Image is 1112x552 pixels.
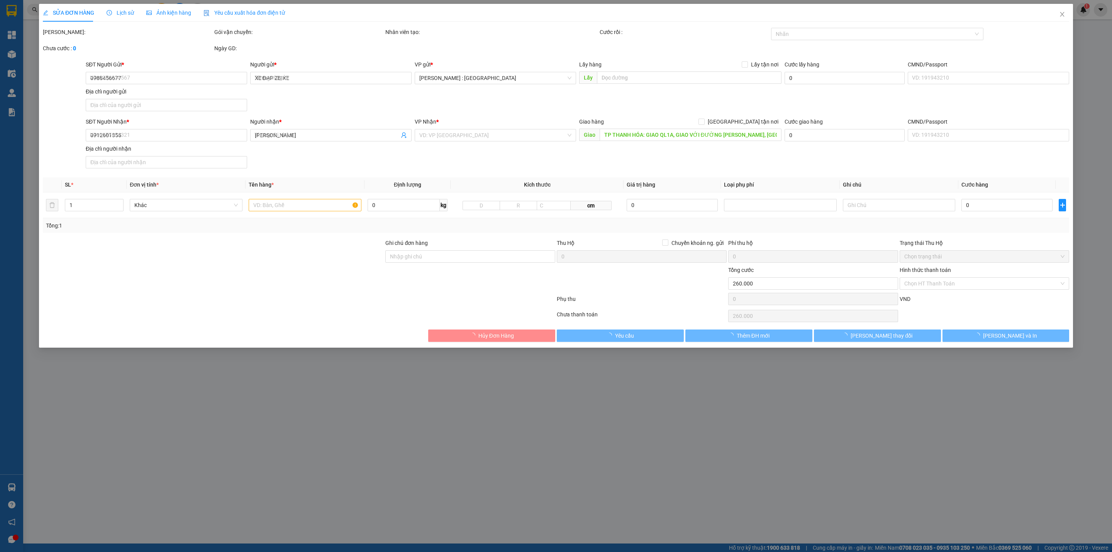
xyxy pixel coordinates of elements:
input: Địa chỉ của người nhận [86,156,247,168]
input: D [463,201,500,210]
span: loading [842,333,851,338]
span: Giao hàng [579,119,603,125]
span: Lịch sử [107,10,134,16]
span: Hủy Đơn Hàng [478,331,514,340]
span: Tên hàng [249,182,274,188]
div: Gói vận chuyển: [214,28,384,36]
span: SL [65,182,71,188]
input: VD: Bàn, Ghế [249,199,361,211]
span: VP Nhận [415,119,436,125]
button: [PERSON_NAME] và In [942,330,1069,342]
span: VND [899,296,910,302]
button: Close [1051,4,1073,25]
span: Giao [579,129,599,141]
label: Cước giao hàng [785,119,823,125]
span: kg [440,199,448,211]
div: VP gửi [415,60,576,69]
div: SĐT Người Nhận [86,117,247,126]
input: R [500,201,537,210]
input: Dọc đường [599,129,781,141]
span: cm [570,201,612,210]
span: loading [975,333,983,338]
div: CMND/Passport [908,60,1069,69]
span: Khác [134,199,238,211]
label: Cước lấy hàng [785,61,819,68]
input: C [537,201,570,210]
input: Ghi Chú [842,199,955,211]
span: Hồ Chí Minh : Kho Quận 12 [419,72,571,84]
button: delete [46,199,58,211]
span: Lấy [579,71,597,84]
div: Phụ thu [556,295,727,308]
span: Yêu cầu [615,331,634,340]
button: plus [1059,199,1066,211]
div: Người gửi [250,60,412,69]
span: close [1059,11,1065,17]
th: Ghi chú [839,177,958,192]
span: [GEOGRAPHIC_DATA] tận nơi [705,117,781,126]
th: Loại phụ phí [721,177,840,192]
span: Đơn vị tính [130,182,159,188]
input: Cước lấy hàng [785,72,905,84]
label: Hình thức thanh toán [899,267,951,273]
div: Địa chỉ người gửi [86,87,247,96]
span: loading [607,333,615,338]
span: Lấy hàng [579,61,601,68]
div: [PERSON_NAME]: [43,28,213,36]
input: Địa chỉ của người gửi [86,99,247,111]
div: Nhân viên tạo: [385,28,598,36]
span: Thêm ĐH mới [737,331,770,340]
span: Chọn trạng thái [904,251,1065,262]
span: [PERSON_NAME] và In [983,331,1037,340]
input: Dọc đường [597,71,781,84]
b: 0 [73,45,76,51]
div: Chưa thanh toán [556,310,727,324]
button: Thêm ĐH mới [685,330,812,342]
input: Cước giao hàng [785,129,905,141]
div: Trạng thái Thu Hộ [899,239,1069,247]
span: Kích thước [524,182,551,188]
button: [PERSON_NAME] thay đổi [814,330,941,342]
div: Người nhận [250,117,412,126]
span: SỬA ĐƠN HÀNG [43,10,94,16]
span: Chuyển khoản ng. gửi [668,239,727,247]
div: SĐT Người Gửi [86,60,247,69]
button: Hủy Đơn Hàng [428,330,555,342]
input: Ghi chú đơn hàng [385,250,555,263]
span: Tổng cước [728,267,754,273]
span: loading [470,333,478,338]
div: Phí thu hộ [728,239,898,250]
div: Chưa cước : [43,44,213,53]
span: Thu Hộ [557,240,575,246]
div: Cước rồi : [600,28,770,36]
div: Địa chỉ người nhận [86,144,247,153]
div: Ngày GD: [214,44,384,53]
label: Ghi chú đơn hàng [385,240,428,246]
span: Yêu cầu xuất hóa đơn điện tử [203,10,285,16]
div: Tổng: 1 [46,221,429,230]
span: user-add [401,132,407,138]
span: loading [728,333,737,338]
span: [PERSON_NAME] thay đổi [851,331,912,340]
div: CMND/Passport [908,117,1069,126]
span: Ảnh kiện hàng [146,10,191,16]
span: picture [146,10,152,15]
span: Định lượng [394,182,421,188]
button: Yêu cầu [557,330,684,342]
span: Lấy tận nơi [748,60,781,69]
span: edit [43,10,48,15]
span: plus [1059,202,1066,208]
span: Giá trị hàng [627,182,655,188]
span: clock-circle [107,10,112,15]
span: Cước hàng [961,182,988,188]
img: icon [203,10,210,16]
